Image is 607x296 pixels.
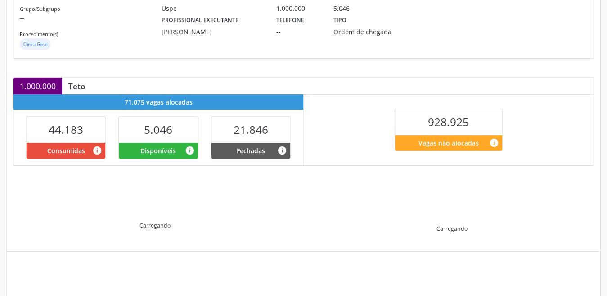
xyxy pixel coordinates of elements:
span: 928.925 [428,114,469,129]
span: Disponíveis [140,146,176,155]
span: Vagas não alocadas [418,138,479,148]
div: 5.046 [333,4,350,13]
span: Consumidas [47,146,85,155]
label: Profissional executante [162,13,238,27]
label: Telefone [276,13,304,27]
div: Carregando [139,222,171,229]
div: Carregando [436,225,468,232]
label: Tipo [333,13,346,27]
span: 21.846 [234,122,268,137]
div: 1.000.000 [276,4,321,13]
div: -- [276,27,321,36]
i: Quantidade de vagas restantes do teto de vagas [489,138,499,148]
span: 44.183 [49,122,83,137]
div: Teto [62,81,92,91]
span: 5.046 [144,122,172,137]
div: Ordem de chegada [333,27,407,36]
div: Uspe [162,4,264,13]
div: 71.075 vagas alocadas [13,94,303,110]
i: Vagas alocadas e sem marcações associadas [185,146,195,155]
small: Procedimento(s) [20,31,58,37]
p: -- [20,13,162,23]
i: Vagas alocadas e sem marcações associadas que tiveram sua disponibilidade fechada [277,146,287,155]
div: 1.000.000 [13,78,62,94]
small: Grupo/Subgrupo [20,5,60,12]
i: Vagas alocadas que possuem marcações associadas [92,146,102,155]
small: Clinica Geral [23,41,47,47]
span: Fechadas [237,146,265,155]
div: [PERSON_NAME] [162,27,264,36]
